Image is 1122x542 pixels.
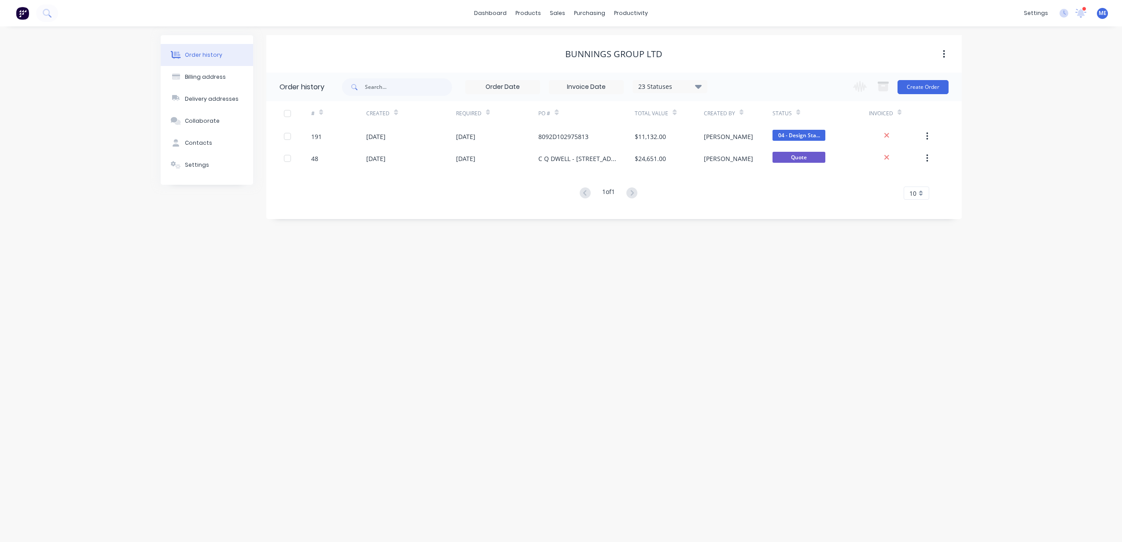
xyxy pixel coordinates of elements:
[565,49,662,59] div: Bunnings Group Ltd
[773,152,825,163] span: Quote
[365,78,452,96] input: Search...
[161,44,253,66] button: Order history
[635,154,666,163] div: $24,651.00
[869,101,924,125] div: Invoiced
[161,88,253,110] button: Delivery addresses
[161,132,253,154] button: Contacts
[456,101,539,125] div: Required
[704,154,753,163] div: [PERSON_NAME]
[366,132,386,141] div: [DATE]
[704,110,735,117] div: Created By
[538,132,589,141] div: 8092D102975813
[538,154,617,163] div: C Q DWELL - [STREET_ADDRESS]
[161,110,253,132] button: Collaborate
[456,132,475,141] div: [DATE]
[185,139,212,147] div: Contacts
[773,110,792,117] div: Status
[610,7,652,20] div: productivity
[16,7,29,20] img: Factory
[545,7,570,20] div: sales
[311,101,366,125] div: #
[570,7,610,20] div: purchasing
[704,101,773,125] div: Created By
[185,73,226,81] div: Billing address
[185,95,239,103] div: Delivery addresses
[311,110,315,117] div: #
[1019,7,1052,20] div: settings
[635,101,703,125] div: Total Value
[635,110,668,117] div: Total Value
[311,132,322,141] div: 191
[538,101,635,125] div: PO #
[1099,9,1107,17] span: ME
[704,132,753,141] div: [PERSON_NAME]
[909,189,916,198] span: 10
[869,110,893,117] div: Invoiced
[511,7,545,20] div: products
[773,101,869,125] div: Status
[549,81,623,94] input: Invoice Date
[456,154,475,163] div: [DATE]
[633,82,707,92] div: 23 Statuses
[773,130,825,141] span: 04 - Design Sta...
[538,110,550,117] div: PO #
[602,187,615,200] div: 1 of 1
[161,66,253,88] button: Billing address
[185,117,220,125] div: Collaborate
[280,82,324,92] div: Order history
[185,51,222,59] div: Order history
[470,7,511,20] a: dashboard
[635,132,666,141] div: $11,132.00
[456,110,482,117] div: Required
[161,154,253,176] button: Settings
[466,81,540,94] input: Order Date
[366,154,386,163] div: [DATE]
[366,110,390,117] div: Created
[185,161,209,169] div: Settings
[311,154,318,163] div: 48
[898,80,949,94] button: Create Order
[366,101,456,125] div: Created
